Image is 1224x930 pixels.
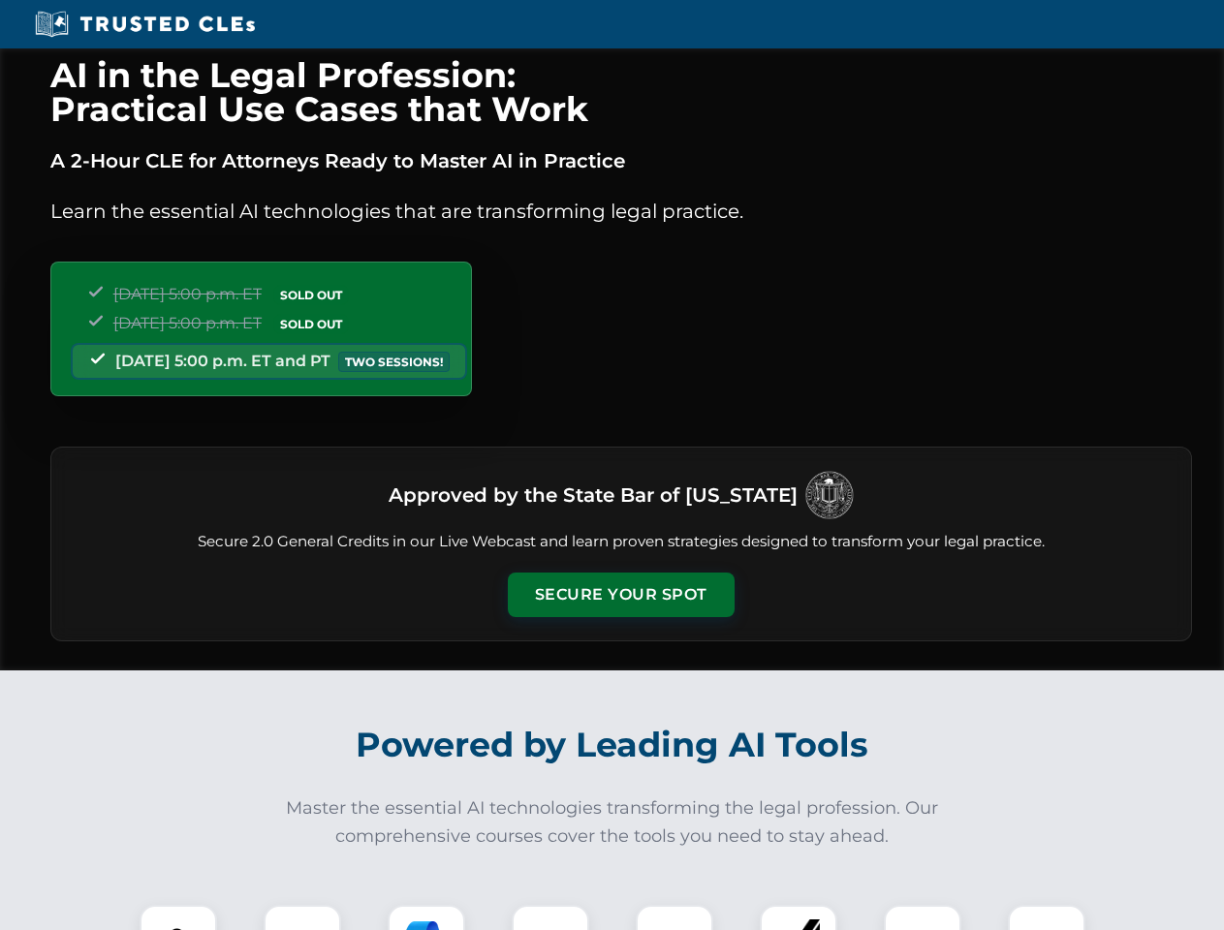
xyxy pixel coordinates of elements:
button: Secure Your Spot [508,573,735,617]
span: SOLD OUT [273,314,349,334]
h1: AI in the Legal Profession: Practical Use Cases that Work [50,58,1192,126]
img: Logo [805,471,854,519]
span: [DATE] 5:00 p.m. ET [113,285,262,303]
h2: Powered by Leading AI Tools [76,711,1149,779]
p: Master the essential AI technologies transforming the legal profession. Our comprehensive courses... [273,794,952,851]
p: Secure 2.0 General Credits in our Live Webcast and learn proven strategies designed to transform ... [75,531,1168,553]
h3: Approved by the State Bar of [US_STATE] [389,478,798,512]
p: A 2-Hour CLE for Attorneys Ready to Master AI in Practice [50,145,1192,176]
img: Trusted CLEs [29,10,261,39]
p: Learn the essential AI technologies that are transforming legal practice. [50,196,1192,227]
span: [DATE] 5:00 p.m. ET [113,314,262,332]
span: SOLD OUT [273,285,349,305]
